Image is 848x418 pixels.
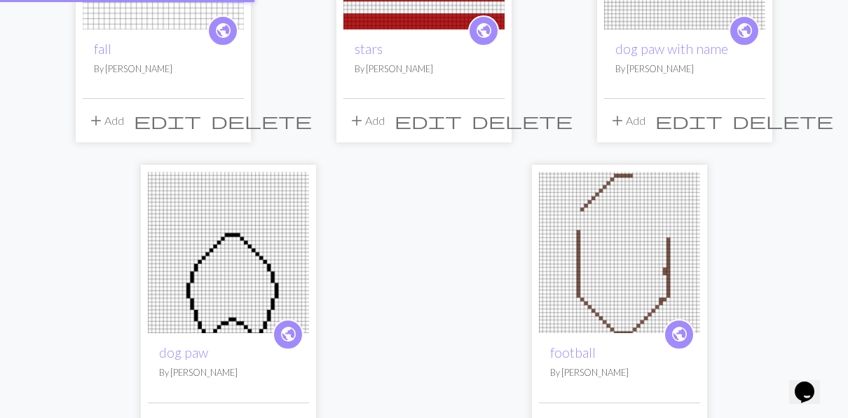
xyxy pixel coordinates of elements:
img: dog paw [148,172,309,333]
a: public [664,319,695,350]
button: Edit [390,107,467,134]
i: public [671,321,688,349]
button: Delete [206,107,317,134]
button: Add [343,107,390,134]
span: edit [134,111,201,130]
button: Add [83,107,129,134]
a: fall [94,41,111,57]
i: public [280,321,297,349]
span: public [671,323,688,345]
button: Delete [727,107,838,134]
span: delete [211,111,312,130]
button: Edit [129,107,206,134]
a: dog paw with name [615,41,728,57]
i: Edit [134,112,201,129]
a: football [550,344,596,360]
span: delete [732,111,833,130]
p: By [PERSON_NAME] [355,62,493,76]
button: Delete [467,107,577,134]
span: edit [655,111,723,130]
span: add [609,111,626,130]
i: public [736,17,753,45]
span: add [88,111,104,130]
span: public [736,20,753,41]
span: public [280,323,297,345]
p: By [PERSON_NAME] [159,366,298,379]
button: Edit [650,107,727,134]
i: Edit [655,112,723,129]
a: public [729,15,760,46]
span: delete [472,111,573,130]
span: public [475,20,493,41]
span: add [348,111,365,130]
iframe: chat widget [789,362,834,404]
span: edit [395,111,462,130]
p: By [PERSON_NAME] [615,62,754,76]
i: public [475,17,493,45]
a: football [539,244,700,257]
a: public [273,319,303,350]
a: public [468,15,499,46]
p: By [PERSON_NAME] [94,62,233,76]
i: public [214,17,232,45]
span: public [214,20,232,41]
a: dog paw [148,244,309,257]
a: public [207,15,238,46]
img: football [539,172,700,333]
a: dog paw [159,344,208,360]
button: Add [604,107,650,134]
a: stars [355,41,383,57]
i: Edit [395,112,462,129]
p: By [PERSON_NAME] [550,366,689,379]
